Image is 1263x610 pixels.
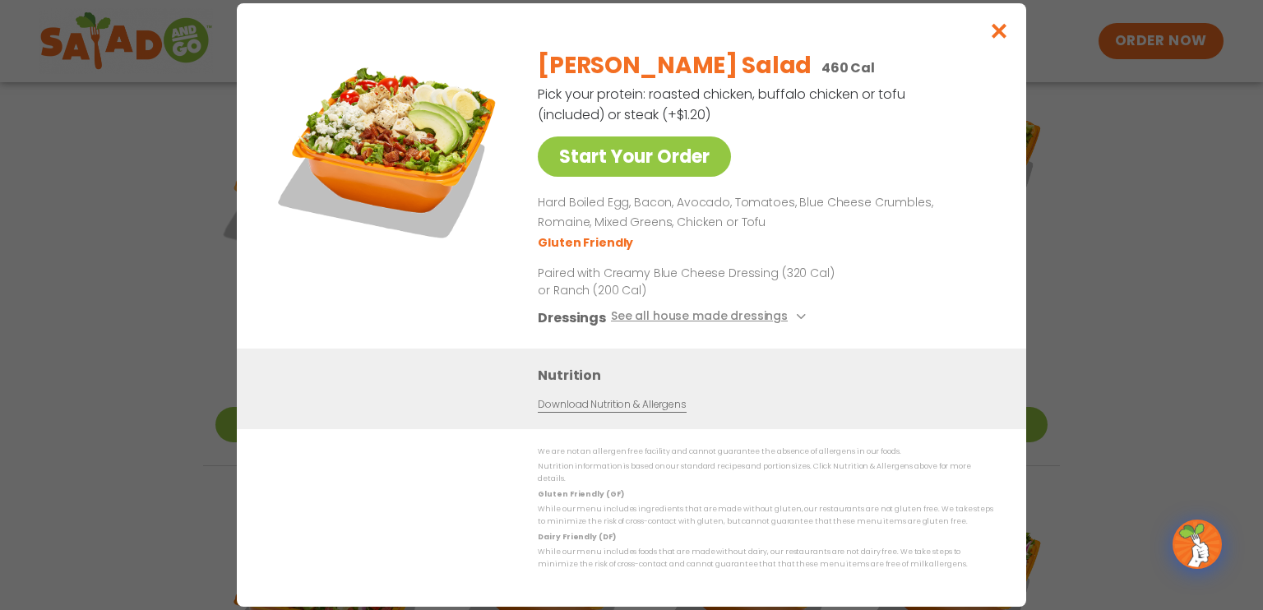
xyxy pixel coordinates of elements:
p: Nutrition information is based on our standard recipes and portion sizes. Click Nutrition & Aller... [538,460,993,486]
p: We are not an allergen free facility and cannot guarantee the absence of allergens in our foods. [538,446,993,458]
strong: Gluten Friendly (GF) [538,489,623,499]
strong: Dairy Friendly (DF) [538,532,615,542]
a: Start Your Order [538,136,731,177]
button: See all house made dressings [611,307,811,328]
p: 460 Cal [821,58,875,78]
img: Featured product photo for Cobb Salad [274,36,504,266]
h3: Nutrition [538,365,1002,386]
p: While our menu includes ingredients that are made without gluten, our restaurants are not gluten ... [538,503,993,529]
p: Hard Boiled Egg, Bacon, Avocado, Tomatoes, Blue Cheese Crumbles, Romaine, Mixed Greens, Chicken o... [538,193,987,233]
a: Download Nutrition & Allergens [538,397,686,413]
h2: [PERSON_NAME] Salad [538,49,812,83]
p: Paired with Creamy Blue Cheese Dressing (320 Cal) or Ranch (200 Cal) [538,265,842,299]
p: While our menu includes foods that are made without dairy, our restaurants are not dairy free. We... [538,546,993,571]
button: Close modal [973,3,1026,58]
li: Gluten Friendly [538,234,636,252]
img: wpChatIcon [1174,521,1220,567]
p: Pick your protein: roasted chicken, buffalo chicken or tofu (included) or steak (+$1.20) [538,84,908,125]
h3: Dressings [538,307,606,328]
